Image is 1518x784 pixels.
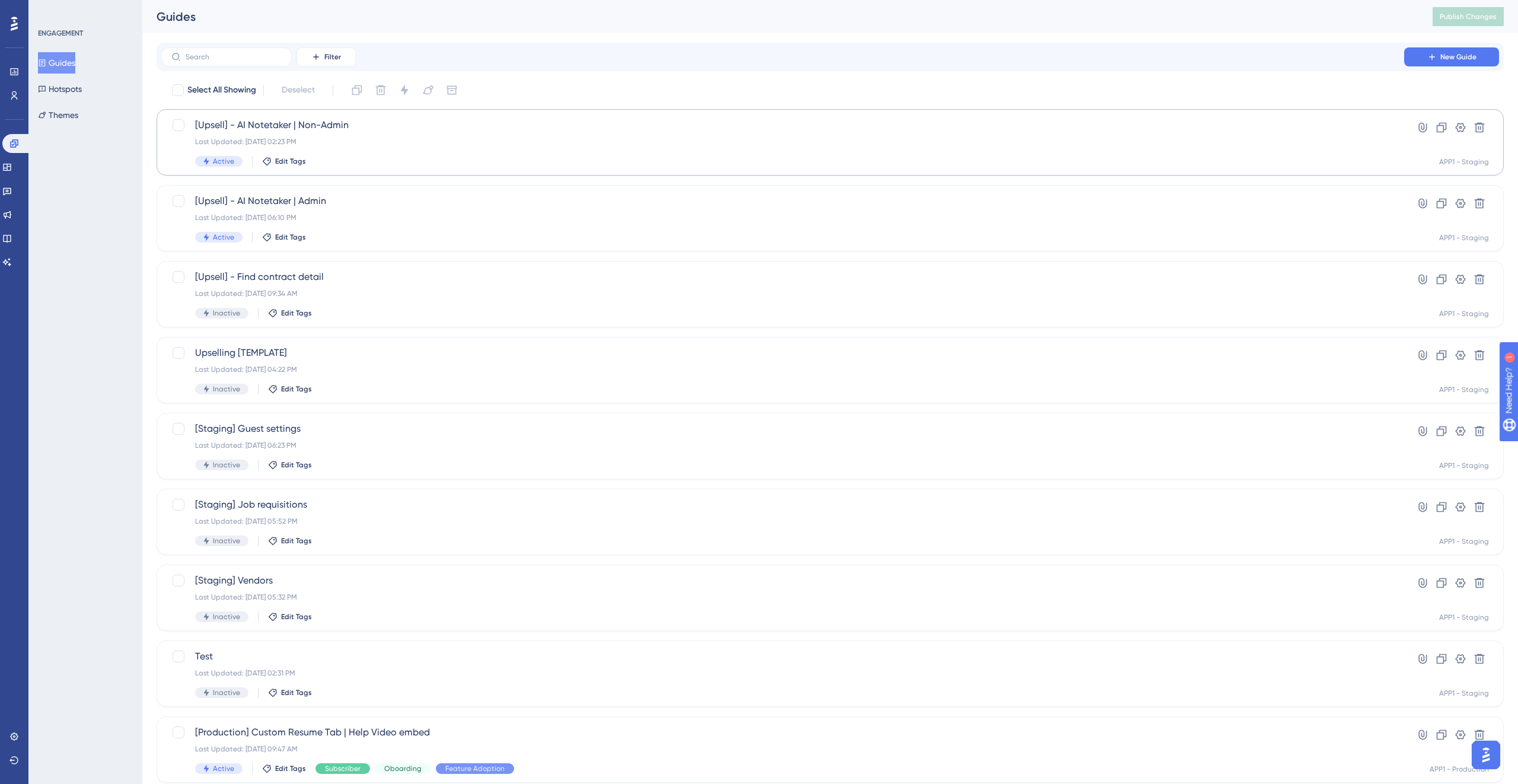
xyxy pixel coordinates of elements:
[281,536,312,546] span: Edit Tags
[1439,385,1489,394] div: APP1 - Staging
[1439,689,1489,698] div: APP1 - Staging
[213,764,234,773] span: Active
[268,612,312,622] button: Edit Tags
[262,764,306,773] button: Edit Tags
[1430,764,1489,774] div: APP1 - Production
[195,649,1370,664] span: Test
[213,536,240,546] span: Inactive
[281,612,312,622] span: Edit Tags
[213,232,234,242] span: Active
[213,612,240,622] span: Inactive
[1440,52,1476,62] span: New Guide
[1439,461,1489,470] div: APP1 - Staging
[213,308,240,318] span: Inactive
[195,517,1370,526] div: Last Updated: [DATE] 05:52 PM
[384,764,422,773] span: Oboarding
[262,232,306,242] button: Edit Tags
[213,688,240,697] span: Inactive
[281,384,312,394] span: Edit Tags
[187,83,256,97] span: Select All Showing
[195,118,1370,132] span: [Upsell] - AI Notetaker | Non-Admin
[268,688,312,697] button: Edit Tags
[195,137,1370,146] div: Last Updated: [DATE] 02:23 PM
[275,764,306,773] span: Edit Tags
[28,3,74,17] span: Need Help?
[38,104,78,126] button: Themes
[445,764,505,773] span: Feature Adoption
[195,365,1370,374] div: Last Updated: [DATE] 04:22 PM
[195,725,1370,740] span: [Production] Custom Resume Tab | Help Video embed
[1433,7,1504,26] button: Publish Changes
[38,28,83,38] div: ENGAGEMENT
[281,688,312,697] span: Edit Tags
[275,232,306,242] span: Edit Tags
[195,422,1370,436] span: [Staging] Guest settings
[1404,47,1499,66] button: New Guide
[195,744,1370,754] div: Last Updated: [DATE] 09:47 AM
[1439,613,1489,622] div: APP1 - Staging
[271,79,326,101] button: Deselect
[1439,233,1489,243] div: APP1 - Staging
[195,289,1370,298] div: Last Updated: [DATE] 09:34 AM
[195,441,1370,450] div: Last Updated: [DATE] 06:23 PM
[195,573,1370,588] span: [Staging] Vendors
[268,460,312,470] button: Edit Tags
[38,78,82,100] button: Hotspots
[195,498,1370,512] span: [Staging] Job requisitions
[82,6,86,15] div: 1
[1468,737,1504,773] iframe: UserGuiding AI Assistant Launcher
[1440,12,1497,21] span: Publish Changes
[195,668,1370,678] div: Last Updated: [DATE] 02:31 PM
[213,384,240,394] span: Inactive
[281,308,312,318] span: Edit Tags
[296,47,356,66] button: Filter
[325,764,361,773] span: Subscriber
[275,157,306,166] span: Edit Tags
[186,53,282,61] input: Search
[195,213,1370,222] div: Last Updated: [DATE] 06:10 PM
[195,270,1370,284] span: [Upsell] - Find contract detail
[195,194,1370,208] span: [Upsell] - AI Notetaker | Admin
[213,157,234,166] span: Active
[1439,157,1489,167] div: APP1 - Staging
[195,346,1370,360] span: Upselling [TEMPLATE]
[157,8,1403,25] div: Guides
[268,536,312,546] button: Edit Tags
[268,308,312,318] button: Edit Tags
[262,157,306,166] button: Edit Tags
[1439,537,1489,546] div: APP1 - Staging
[324,52,341,62] span: Filter
[268,384,312,394] button: Edit Tags
[195,592,1370,602] div: Last Updated: [DATE] 05:32 PM
[38,52,75,74] button: Guides
[1439,309,1489,318] div: APP1 - Staging
[281,460,312,470] span: Edit Tags
[213,460,240,470] span: Inactive
[282,83,315,97] span: Deselect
